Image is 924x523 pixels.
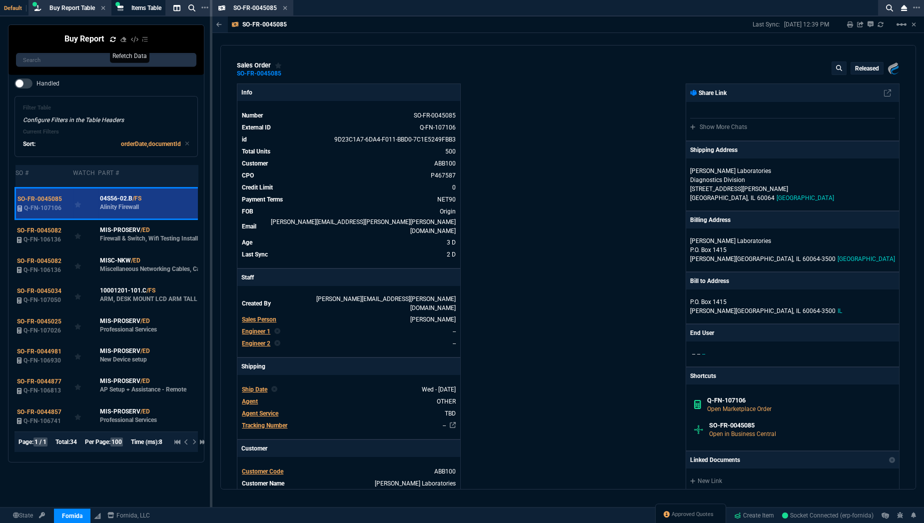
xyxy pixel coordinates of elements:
td: Professional Services [98,310,236,340]
tr: undefined [241,294,456,313]
p: Info [237,84,460,101]
tr: 10/7/25 => 7:00 PM [241,237,456,247]
td: Miscellaneous Networking Cables, Cable Management, etc [98,250,236,280]
p: Shipping Address [690,145,738,154]
span: [GEOGRAPHIC_DATA] [838,255,895,262]
tr: undefined [241,170,456,180]
nx-icon: Open New Tab [201,3,208,12]
span: 8 [159,438,162,445]
div: Watch [73,169,95,177]
a: P467587 [431,172,456,179]
span: -- [453,328,456,335]
a: /ED [140,316,150,325]
span: TBD [445,410,456,417]
span: MIS-PROSERV [100,225,140,234]
span: 60064-3500 [803,255,836,262]
span: 60064 [757,194,775,201]
h4: Buy Report [64,33,104,45]
td: Firewall & Switch, Wifi Testing Installation /HR [98,219,236,250]
span: [PERSON_NAME][GEOGRAPHIC_DATA], [690,307,794,314]
p: Released [855,64,879,72]
p: Share Link [690,88,727,97]
p: Miscellaneous Networking Cables, Cable Management, etc [100,265,235,273]
p: AP Setup + Assistance - Remote [100,385,186,393]
p: End User [690,328,714,337]
p: [STREET_ADDRESS][PERSON_NAME] [690,184,895,193]
tr: See Marketplace Order [241,122,456,132]
a: Abbott Laboratories [375,480,456,487]
span: Q-FN-107106 [24,204,61,211]
span: Items Table [131,4,161,11]
span: 34 [70,438,77,445]
span: Origin [440,208,456,215]
span: IL [751,194,755,201]
nx-icon: Search [184,2,199,14]
p: Professional Services [100,325,157,333]
td: ARM, DESK MOUNT LCD ARM TALL POLE 7 TO 20 LBS WEIGHT CAPACITY POLISHED ALUMINUM [98,280,236,310]
a: /FS [146,286,155,295]
span: Payment Terms [242,196,283,203]
nx-icon: Split Panels [169,2,184,14]
a: ABB100 [434,160,456,167]
span: See Marketplace Order [414,112,456,119]
p: Billing Address [690,215,731,224]
span: Per Page: [85,438,110,445]
tr: undefined [241,206,456,216]
span: See Marketplace Order [334,136,456,143]
a: /ED [140,225,150,234]
p: Open in Business Central [709,429,891,438]
p: Alinity Firewall [100,203,139,211]
tr: undefined [241,396,456,406]
h6: Current Filters [23,128,189,135]
tr: undefined [241,420,456,430]
div: Add to Watchlist [74,349,96,363]
p: Bill to Address [690,276,729,285]
span: NET90 [437,196,456,203]
td: AP Setup + Assistance - Remote [98,371,236,401]
a: New Link [690,476,895,485]
span: Agent [242,398,258,405]
p: Staff [237,269,460,286]
p: SO-FR-0045085 [242,20,287,28]
span: Q-FN-107026 [23,327,61,334]
tr: undefined [241,384,456,394]
span: OTHER [437,398,456,405]
tr: undefined [241,182,456,192]
span: Susan.werner@abbott.com [271,218,456,234]
h6: Q-FN-107106 [707,396,892,404]
p: New Device setup [100,355,147,363]
span: Total: [55,438,70,445]
span: CPO [242,172,254,179]
span: 10/8/25 => 12:39 PM [447,251,456,258]
span: Credit Limit [242,184,273,191]
span: Approved Quotes [672,510,714,518]
span: MIS-PROSERV [100,407,140,416]
span: Buy Report Table [49,4,95,11]
a: /ED [140,346,150,355]
span: Time (ms): [131,438,159,445]
div: Add to Watchlist [74,379,96,393]
div: sales order [237,61,282,69]
span: IL [796,307,801,314]
span: SO-FR-0044981 [17,348,61,355]
span: MISC-NKW [100,256,131,265]
a: msbcCompanyName [104,511,153,520]
tr: undefined [241,408,456,418]
h6: Filter Table [23,104,189,111]
span: SO-FR-0045085 [233,4,277,11]
p: [PERSON_NAME] Laboratories Diagnostics Division [690,166,786,184]
span: Engineer 2 [242,340,270,347]
span: Q-FN-106136 [23,236,61,243]
div: Add to Watchlist [74,409,96,423]
p: Configure Filters in the Table Headers [23,115,189,124]
div: Add to Watchlist [74,319,96,333]
tr: Susan.werner@abbott.com [241,217,456,236]
nx-icon: Clear selected rep [271,385,277,394]
span: 60064-3500 [803,307,836,314]
span: MIS-PROSERV [100,376,140,385]
a: Show More Chats [690,123,747,130]
span: IL [838,307,842,314]
nx-icon: Close Tab [101,4,105,12]
span: Q-FN-106813 [23,387,61,394]
span: Agent Service [242,410,278,417]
